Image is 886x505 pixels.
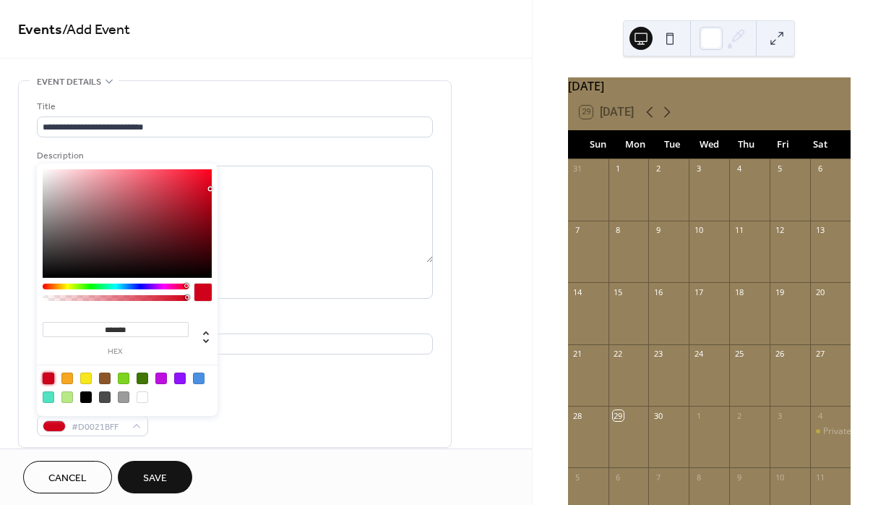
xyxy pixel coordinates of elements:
div: 2 [734,410,744,421]
div: 9 [734,472,744,483]
span: #D0021BFF [72,420,125,435]
div: 16 [653,287,663,297]
div: 4 [814,410,825,421]
div: 10 [774,472,785,483]
div: 3 [774,410,785,421]
div: 11 [814,472,825,483]
div: 3 [693,164,704,174]
div: 17 [693,287,704,297]
div: 5 [572,472,583,483]
div: #D0021B [43,373,54,384]
div: 29 [613,410,624,421]
button: Cancel [23,461,112,493]
div: #B8E986 [61,391,73,403]
div: 23 [653,349,663,360]
div: [DATE] [568,77,851,95]
div: 26 [774,349,785,360]
div: #7ED321 [118,373,129,384]
div: Thu [728,130,765,159]
div: Sat [802,130,839,159]
div: Sun [580,130,616,159]
div: 14 [572,287,583,297]
div: #FFFFFF [137,391,148,403]
div: #9B9B9B [118,391,129,403]
div: #8B572A [99,373,111,384]
div: 15 [613,287,624,297]
div: 4 [734,164,744,174]
div: 24 [693,349,704,360]
div: #F5A623 [61,373,73,384]
span: Cancel [48,471,87,486]
div: 31 [572,164,583,174]
div: 25 [734,349,744,360]
div: Tue [653,130,690,159]
div: 7 [653,472,663,483]
div: Title [37,99,430,114]
div: 11 [734,225,744,236]
div: #50E3C2 [43,391,54,403]
div: 12 [774,225,785,236]
div: 9 [653,225,663,236]
div: 28 [572,410,583,421]
div: 7 [572,225,583,236]
div: 21 [572,349,583,360]
div: Private Party [823,425,874,438]
div: 22 [613,349,624,360]
div: #417505 [137,373,148,384]
div: 1 [693,410,704,421]
div: Mon [616,130,653,159]
div: 5 [774,164,785,174]
div: #4A4A4A [99,391,111,403]
label: hex [43,348,189,356]
span: Event details [37,75,101,90]
div: Description [37,148,430,164]
span: Save [143,471,167,486]
div: Fri [765,130,801,159]
div: 18 [734,287,744,297]
div: 1 [613,164,624,174]
div: 13 [814,225,825,236]
div: #BD10E0 [155,373,167,384]
div: Location [37,316,430,331]
div: Private Party [810,425,851,438]
div: #000000 [80,391,92,403]
div: 19 [774,287,785,297]
span: / Add Event [62,16,130,44]
div: 10 [693,225,704,236]
div: 27 [814,349,825,360]
div: Wed [691,130,728,159]
div: #9013FE [174,373,186,384]
div: #4A90E2 [193,373,205,384]
div: 20 [814,287,825,297]
div: 30 [653,410,663,421]
div: 6 [814,164,825,174]
div: 8 [613,225,624,236]
div: 6 [613,472,624,483]
a: Events [18,16,62,44]
button: Save [118,461,192,493]
div: 8 [693,472,704,483]
div: #F8E71C [80,373,92,384]
div: 2 [653,164,663,174]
